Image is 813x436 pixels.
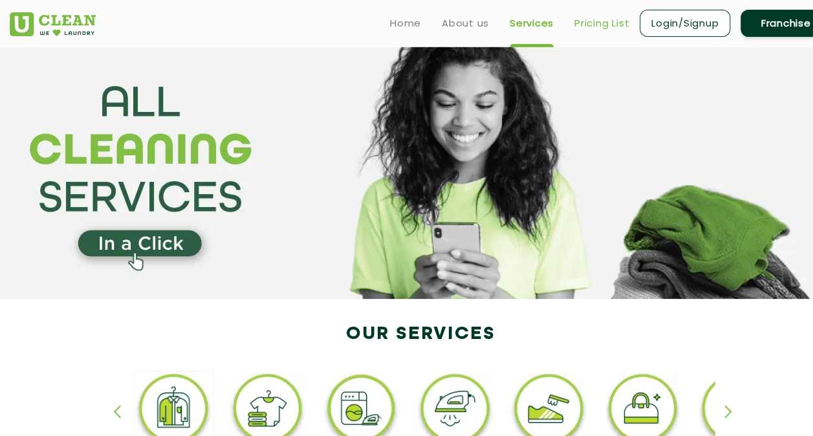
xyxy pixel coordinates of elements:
[10,12,96,36] img: UClean Laundry and Dry Cleaning
[640,10,730,37] a: Login/Signup
[574,16,629,31] a: Pricing List
[390,16,421,31] a: Home
[510,16,554,31] a: Services
[442,16,489,31] a: About us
